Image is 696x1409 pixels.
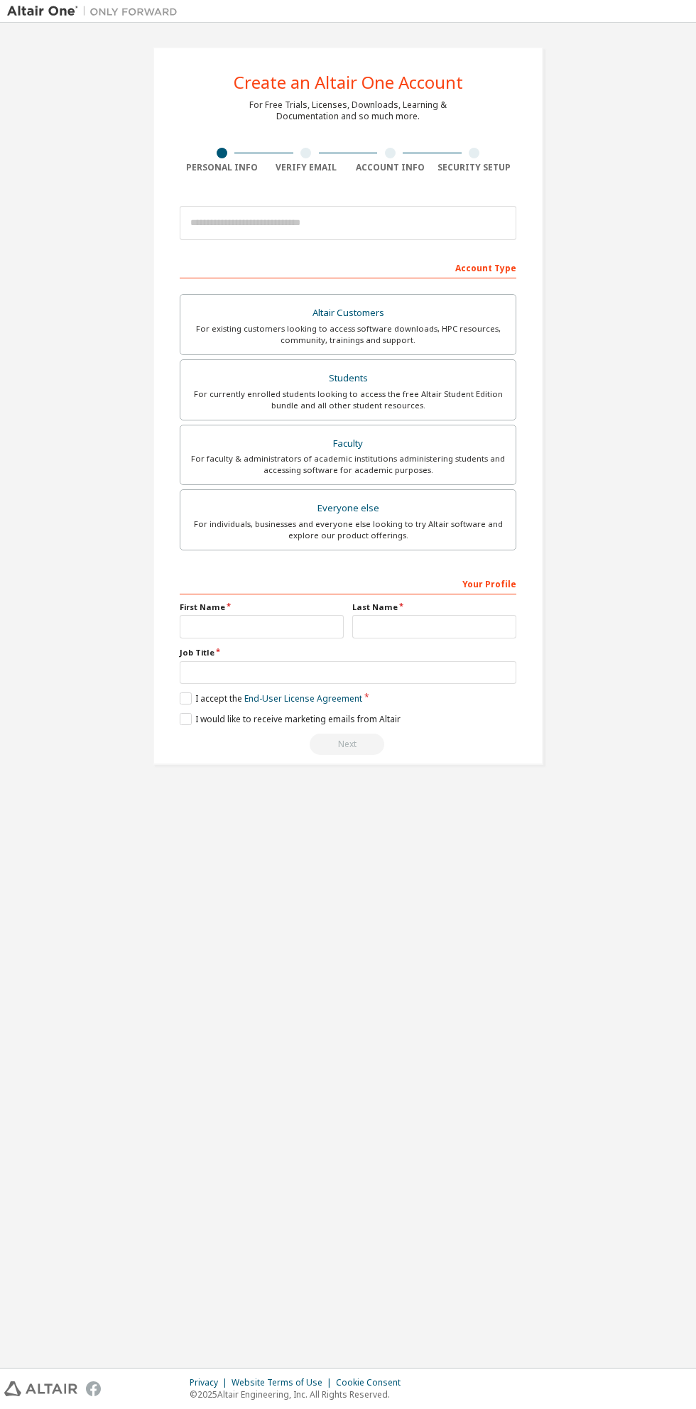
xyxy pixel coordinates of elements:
[189,388,507,411] div: For currently enrolled students looking to access the free Altair Student Edition bundle and all ...
[86,1381,101,1396] img: facebook.svg
[190,1377,232,1388] div: Privacy
[180,713,401,725] label: I would like to receive marketing emails from Altair
[249,99,447,122] div: For Free Trials, Licenses, Downloads, Learning & Documentation and so much more.
[189,323,507,346] div: For existing customers looking to access software downloads, HPC resources, community, trainings ...
[264,162,349,173] div: Verify Email
[4,1381,77,1396] img: altair_logo.svg
[180,692,362,704] label: I accept the
[180,572,516,594] div: Your Profile
[433,162,517,173] div: Security Setup
[232,1377,336,1388] div: Website Terms of Use
[352,602,516,613] label: Last Name
[234,74,463,91] div: Create an Altair One Account
[189,369,507,388] div: Students
[189,499,507,518] div: Everyone else
[189,453,507,476] div: For faculty & administrators of academic institutions administering students and accessing softwa...
[180,256,516,278] div: Account Type
[7,4,185,18] img: Altair One
[189,518,507,541] div: For individuals, businesses and everyone else looking to try Altair software and explore our prod...
[189,303,507,323] div: Altair Customers
[189,434,507,454] div: Faculty
[336,1377,409,1388] div: Cookie Consent
[348,162,433,173] div: Account Info
[190,1388,409,1400] p: © 2025 Altair Engineering, Inc. All Rights Reserved.
[180,162,264,173] div: Personal Info
[180,602,344,613] label: First Name
[244,692,362,704] a: End-User License Agreement
[180,647,516,658] label: Job Title
[180,734,516,755] div: Read and acccept EULA to continue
